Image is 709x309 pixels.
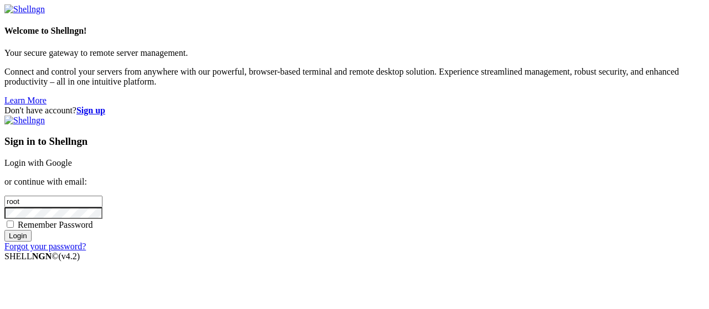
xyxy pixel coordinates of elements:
[4,26,705,36] h4: Welcome to Shellngn!
[7,221,14,228] input: Remember Password
[18,220,93,229] span: Remember Password
[59,252,80,261] span: 4.2.0
[4,67,705,87] p: Connect and control your servers from anywhere with our powerful, browser-based terminal and remo...
[4,48,705,58] p: Your secure gateway to remote server management.
[4,158,72,167] a: Login with Google
[4,177,705,187] p: or continue with email:
[4,4,45,14] img: Shellngn
[32,252,52,261] b: NGN
[4,135,705,148] h3: Sign in to Shellngn
[4,96,47,105] a: Learn More
[76,106,105,115] a: Sign up
[4,196,102,207] input: Email address
[4,252,80,261] span: SHELL ©
[4,230,32,242] input: Login
[4,116,45,125] img: Shellngn
[4,106,705,116] div: Don't have account?
[4,242,86,251] a: Forgot your password?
